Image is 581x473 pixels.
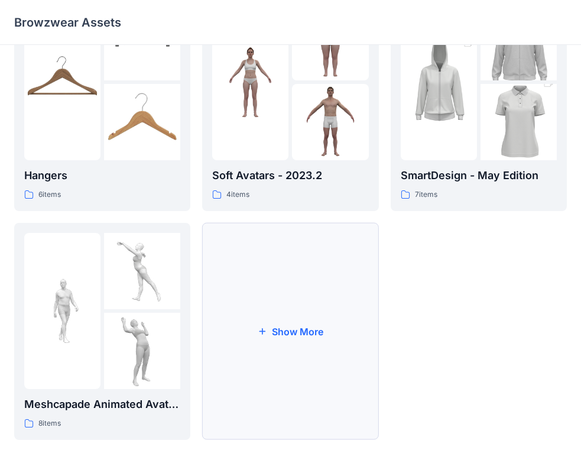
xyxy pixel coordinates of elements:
[292,84,368,160] img: folder 3
[24,273,100,349] img: folder 1
[202,223,378,440] button: Show More
[401,167,557,184] p: SmartDesign - May Edition
[24,396,180,413] p: Meshcapade Animated Avatars
[14,223,190,440] a: folder 1folder 2folder 3Meshcapade Animated Avatars8items
[415,189,437,201] p: 7 items
[38,417,61,430] p: 8 items
[481,65,557,180] img: folder 3
[226,189,249,201] p: 4 items
[104,233,180,309] img: folder 2
[24,44,100,120] img: folder 1
[104,84,180,160] img: folder 3
[401,25,477,140] img: folder 1
[14,14,121,31] p: Browzwear Assets
[38,189,61,201] p: 6 items
[212,167,368,184] p: Soft Avatars - 2023.2
[24,167,180,184] p: Hangers
[104,313,180,389] img: folder 3
[212,44,288,120] img: folder 1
